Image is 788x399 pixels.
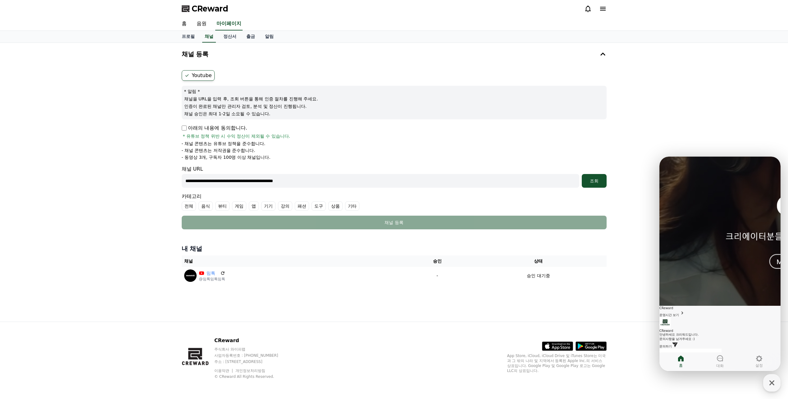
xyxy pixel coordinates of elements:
a: 채널 [202,31,216,43]
div: 채널 등록 [194,219,594,226]
label: 기타 [345,201,359,211]
div: 채널 URL [182,165,607,188]
p: 아래의 내용에 동의합니다. [182,124,247,132]
span: * 유튜브 정책 위반 시 수익 정산이 제외될 수 있습니다. [183,133,290,139]
p: CReward [214,337,290,344]
a: 출금 [241,31,260,43]
label: 전체 [182,201,196,211]
p: 인증이 완료된 채널만 관리자 검토, 분석 및 정산이 진행됩니다. [184,103,604,109]
p: 채널 승인은 최대 1-2일 소요될 수 있습니다. [184,111,604,117]
p: 주식회사 와이피랩 [214,347,290,352]
div: 카테고리 [182,193,607,211]
a: 정산서 [218,31,241,43]
p: 사업자등록번호 : [PHONE_NUMBER] [214,353,290,358]
label: 패션 [295,201,309,211]
a: 이용약관 [214,369,234,373]
label: 도구 [312,201,326,211]
p: © CReward All Rights Reserved. [214,374,290,379]
label: 뷰티 [215,201,230,211]
div: 조회 [584,178,604,184]
p: 주소 : [STREET_ADDRESS] [214,359,290,364]
h4: 채널 등록 [182,51,209,57]
iframe: Channel chat [659,157,781,371]
label: 게임 [232,201,246,211]
label: 음식 [198,201,213,211]
span: CReward [192,4,228,14]
p: - 채널 콘텐츠는 저작권을 준수합니다. [182,147,255,154]
label: 앱 [249,201,259,211]
a: 마이페이지 [215,17,243,30]
a: 알림 [260,31,279,43]
h4: 내 채널 [182,244,607,253]
a: 음원 [192,17,212,30]
th: 승인 [404,255,470,267]
a: CReward [182,4,228,14]
label: Youtube [182,70,215,81]
p: 승인 대기중 [527,273,550,279]
p: @밈톡밈톡밈톡 [199,277,225,282]
label: 상품 [328,201,343,211]
button: 채널 등록 [179,45,609,63]
a: 프로필 [177,31,200,43]
label: 기기 [261,201,276,211]
button: 조회 [582,174,607,188]
button: 채널 등록 [182,216,607,229]
a: 밈톡 [207,270,218,277]
p: App Store, iCloud, iCloud Drive 및 iTunes Store는 미국과 그 밖의 나라 및 지역에서 등록된 Apple Inc.의 서비스 상표입니다. Goo... [507,353,607,373]
label: 강의 [278,201,292,211]
th: 채널 [182,255,404,267]
img: 밈톡 [184,269,197,282]
th: 상태 [470,255,606,267]
p: 채널을 URL을 입력 후, 조회 버튼을 통해 인증 절차를 진행해 주세요. [184,96,604,102]
a: 홈 [177,17,192,30]
a: 개인정보처리방침 [235,369,265,373]
p: - 채널 콘텐츠는 유튜브 정책을 준수합니다. [182,140,266,147]
p: - 동영상 3개, 구독자 100명 이상 채널입니다. [182,154,271,160]
p: - [407,273,468,279]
